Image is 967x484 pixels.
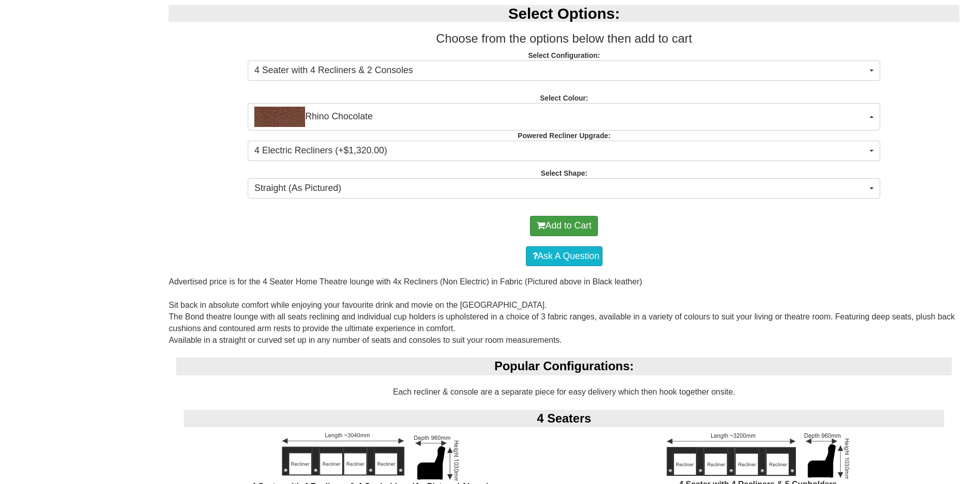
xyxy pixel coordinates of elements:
[530,216,598,236] button: Add to Cart
[248,60,880,81] button: 4 Seater with 4 Recliners & 2 Consoles
[518,132,611,140] strong: Powered Recliner Upgrade:
[169,32,959,45] h3: Choose from the options below then add to cart
[184,410,944,427] div: 4 Seaters
[248,103,880,131] button: Rhino ChocolateRhino Chocolate
[254,107,305,127] img: Rhino Chocolate
[508,5,620,22] b: Select Options:
[248,141,880,161] button: 4 Electric Recliners (+$1,320.00)
[254,144,867,157] span: 4 Electric Recliners (+$1,320.00)
[254,182,867,195] span: Straight (As Pictured)
[254,64,867,77] span: 4 Seater with 4 Recliners & 2 Consoles
[248,178,880,199] button: Straight (As Pictured)
[282,433,459,481] img: 4 Seater Theatre Lounge
[254,107,867,127] span: Rhino Chocolate
[176,358,952,375] div: Popular Configurations:
[666,433,849,479] img: 4 Seater Theatre Lounge
[541,169,587,177] strong: Select Shape:
[526,246,603,267] a: Ask A Question
[528,51,600,59] strong: Select Configuration:
[540,94,588,102] strong: Select Colour:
